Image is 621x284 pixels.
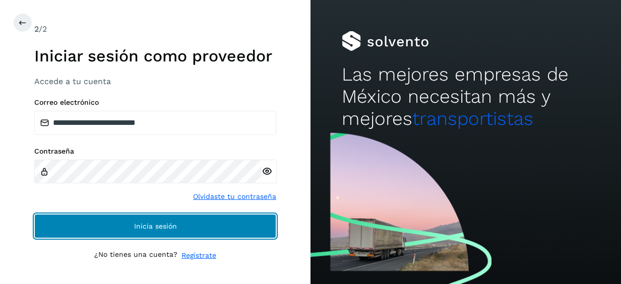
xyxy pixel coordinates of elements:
label: Contraseña [34,147,276,156]
button: Inicia sesión [34,214,276,238]
a: Regístrate [181,250,216,261]
label: Correo electrónico [34,98,276,107]
h3: Accede a tu cuenta [34,77,276,86]
h2: Las mejores empresas de México necesitan más y mejores [342,63,590,130]
a: Olvidaste tu contraseña [193,191,276,202]
span: 2 [34,24,39,34]
h1: Iniciar sesión como proveedor [34,46,276,65]
span: transportistas [412,108,533,129]
p: ¿No tienes una cuenta? [94,250,177,261]
span: Inicia sesión [134,223,177,230]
